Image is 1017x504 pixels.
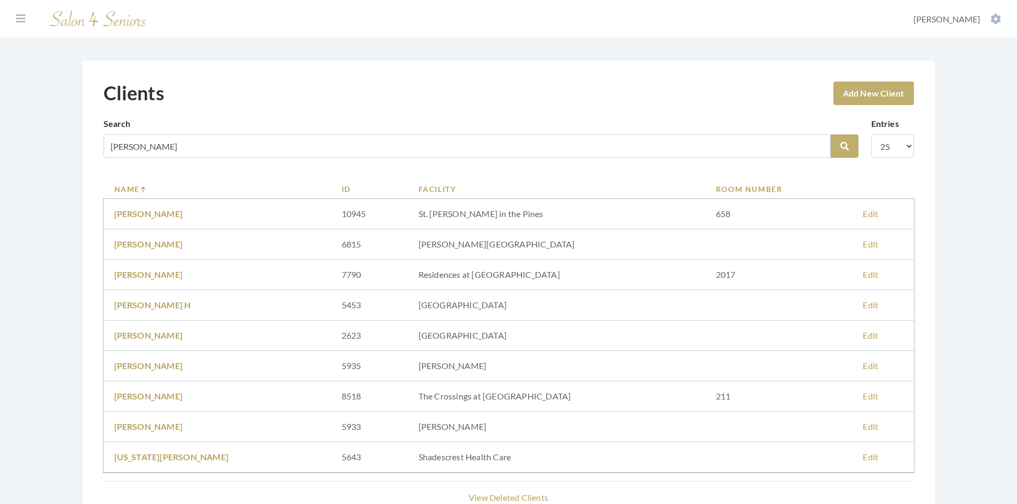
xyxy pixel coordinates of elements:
a: [PERSON_NAME] [114,239,183,249]
td: The Crossings at [GEOGRAPHIC_DATA] [408,381,705,412]
a: [PERSON_NAME] [114,269,183,279]
td: 5935 [331,351,408,381]
td: 10945 [331,199,408,229]
a: Room Number [716,183,841,195]
td: 5643 [331,442,408,473]
a: [PERSON_NAME] [114,421,183,431]
a: Edit [863,452,878,462]
td: 2623 [331,321,408,351]
td: 7790 [331,260,408,290]
a: ID [342,183,397,195]
img: Salon 4 Seniors [45,6,152,31]
a: Edit [863,330,878,340]
td: 5933 [331,412,408,442]
td: 2017 [705,260,852,290]
td: 5453 [331,290,408,321]
td: [PERSON_NAME] [408,412,705,442]
a: Edit [863,239,878,249]
a: Edit [863,300,878,310]
input: Search by name, facility or room number [104,134,831,158]
a: Add New Client [833,82,914,105]
td: 8518 [331,381,408,412]
td: 211 [705,381,852,412]
td: Residences at [GEOGRAPHIC_DATA] [408,260,705,290]
a: [PERSON_NAME] H [114,300,191,310]
a: Facility [419,183,695,195]
a: [US_STATE][PERSON_NAME] [114,452,229,462]
h1: Clients [104,82,164,105]
a: Edit [863,269,878,279]
td: [PERSON_NAME][GEOGRAPHIC_DATA] [408,229,705,260]
label: Entries [871,117,899,130]
a: View Deleted Clients [469,492,548,502]
a: Edit [863,391,878,401]
a: [PERSON_NAME] [114,361,183,371]
a: Edit [863,209,878,219]
td: [GEOGRAPHIC_DATA] [408,321,705,351]
a: [PERSON_NAME] [114,391,183,401]
td: [PERSON_NAME] [408,351,705,381]
td: 658 [705,199,852,229]
button: [PERSON_NAME] [910,13,1004,25]
a: [PERSON_NAME] [114,209,183,219]
a: Edit [863,421,878,431]
td: 6815 [331,229,408,260]
td: [GEOGRAPHIC_DATA] [408,290,705,321]
a: [PERSON_NAME] [114,330,183,340]
a: Name [114,183,320,195]
td: Shadescrest Health Care [408,442,705,473]
a: Edit [863,361,878,371]
span: [PERSON_NAME] [913,14,980,24]
td: St. [PERSON_NAME] in the Pines [408,199,705,229]
label: Search [104,117,131,130]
